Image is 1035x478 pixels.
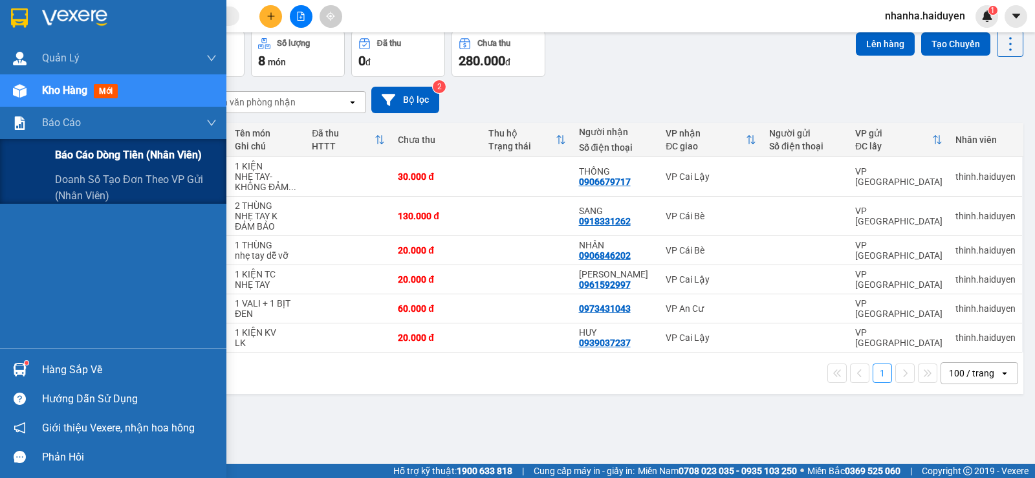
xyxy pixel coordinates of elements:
[659,123,763,157] th: Toggle SortBy
[433,80,446,93] sup: 2
[457,466,512,476] strong: 1900 633 818
[855,128,932,138] div: VP gửi
[235,201,299,211] div: 2 THÙNG
[849,123,949,157] th: Toggle SortBy
[579,177,631,187] div: 0906679717
[235,128,299,138] div: Tên món
[267,12,276,21] span: plus
[579,327,653,338] div: HUY
[358,53,365,69] span: 0
[55,171,217,204] span: Doanh số tạo đơn theo VP gửi (nhân viên)
[638,464,797,478] span: Miền Nam
[855,166,942,187] div: VP [GEOGRAPHIC_DATA]
[579,240,653,250] div: NHÂN
[42,114,81,131] span: Báo cáo
[235,298,299,319] div: 1 VALI + 1 BỊT ĐEN
[42,448,217,467] div: Phản hồi
[579,127,653,137] div: Người nhận
[488,141,556,151] div: Trạng thái
[999,368,1010,378] svg: open
[955,274,1016,285] div: thinh.haiduyen
[320,5,342,28] button: aim
[769,128,842,138] div: Người gửi
[398,274,475,285] div: 20.000 đ
[459,53,505,69] span: 280.000
[955,171,1016,182] div: thinh.haiduyen
[679,466,797,476] strong: 0708 023 035 - 0935 103 250
[482,123,572,157] th: Toggle SortBy
[666,141,746,151] div: ĐC giao
[579,216,631,226] div: 0918331262
[988,6,997,15] sup: 1
[666,274,756,285] div: VP Cai Lậy
[351,30,445,77] button: Đã thu0đ
[666,211,756,221] div: VP Cái Bè
[347,97,358,107] svg: open
[845,466,900,476] strong: 0369 525 060
[235,327,299,338] div: 1 KIỆN KV
[955,245,1016,255] div: thinh.haiduyen
[666,128,746,138] div: VP nhận
[579,279,631,290] div: 0961592997
[14,393,26,405] span: question-circle
[235,250,299,261] div: nhẹ tay dễ vỡ
[268,57,286,67] span: món
[769,141,842,151] div: Số điện thoại
[55,147,202,163] span: Báo cáo dòng tiền (nhân viên)
[235,171,299,192] div: NHẸ TAY-KHÔNG ĐẢM BẢO (TIVI)
[955,332,1016,343] div: thinh.haiduyen
[398,245,475,255] div: 20.000 đ
[579,250,631,261] div: 0906846202
[305,123,391,157] th: Toggle SortBy
[42,420,195,436] span: Giới thiệu Vexere, nhận hoa hồng
[522,464,524,478] span: |
[579,338,631,348] div: 0939037237
[855,269,942,290] div: VP [GEOGRAPHIC_DATA]
[477,39,510,48] div: Chưa thu
[855,327,942,348] div: VP [GEOGRAPHIC_DATA]
[13,116,27,130] img: solution-icon
[579,303,631,314] div: 0973431043
[955,135,1016,145] div: Nhân viên
[42,50,80,66] span: Quản Lý
[14,422,26,434] span: notification
[235,141,299,151] div: Ghi chú
[296,12,305,21] span: file-add
[855,298,942,319] div: VP [GEOGRAPHIC_DATA]
[42,389,217,409] div: Hướng dẫn sử dụng
[398,135,475,145] div: Chưa thu
[290,5,312,28] button: file-add
[312,141,375,151] div: HTTT
[452,30,545,77] button: Chưa thu280.000đ
[875,8,975,24] span: nhanha.haiduyen
[206,96,296,109] div: Chọn văn phòng nhận
[807,464,900,478] span: Miền Bắc
[398,303,475,314] div: 60.000 đ
[251,30,345,77] button: Số lượng8món
[955,303,1016,314] div: thinh.haiduyen
[856,32,915,56] button: Lên hàng
[393,464,512,478] span: Hỗ trợ kỹ thuật:
[855,240,942,261] div: VP [GEOGRAPHIC_DATA]
[949,367,994,380] div: 100 / trang
[206,53,217,63] span: down
[312,128,375,138] div: Đã thu
[235,279,299,290] div: NHẸ TAY
[206,118,217,128] span: down
[25,361,28,365] sup: 1
[377,39,401,48] div: Đã thu
[963,466,972,475] span: copyright
[873,364,892,383] button: 1
[235,161,299,171] div: 1 KIỆN
[666,332,756,343] div: VP Cai Lậy
[666,171,756,182] div: VP Cai Lậy
[11,8,28,28] img: logo-vxr
[258,53,265,69] span: 8
[365,57,371,67] span: đ
[235,240,299,250] div: 1 THÙNG
[800,468,804,473] span: ⚪️
[398,211,475,221] div: 130.000 đ
[666,245,756,255] div: VP Cái Bè
[326,12,335,21] span: aim
[13,363,27,376] img: warehouse-icon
